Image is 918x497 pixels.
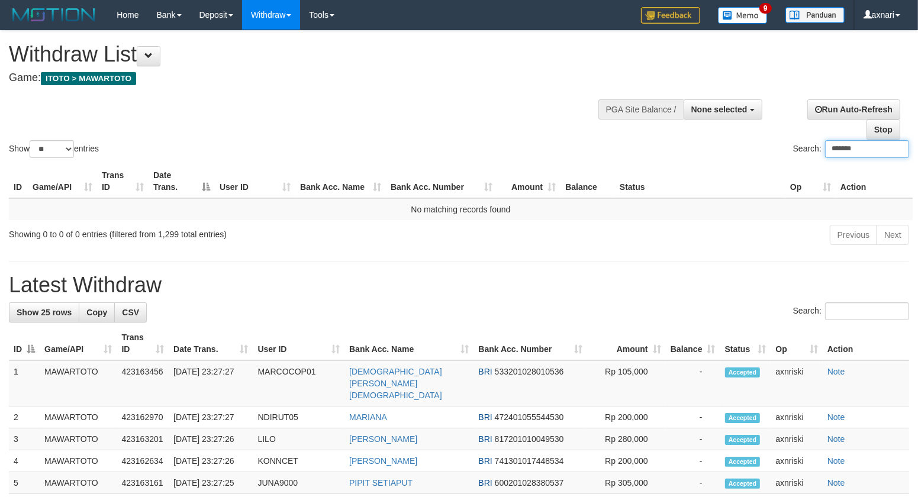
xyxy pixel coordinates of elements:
[725,435,761,445] span: Accepted
[9,6,99,24] img: MOTION_logo.png
[793,140,909,158] label: Search:
[725,457,761,467] span: Accepted
[40,428,117,450] td: MAWARTOTO
[79,302,115,322] a: Copy
[9,198,913,220] td: No matching records found
[169,327,253,360] th: Date Trans.: activate to sort column ascending
[386,164,497,198] th: Bank Acc. Number: activate to sort column ascending
[117,472,169,494] td: 423163161
[40,450,117,472] td: MAWARTOTO
[40,472,117,494] td: MAWARTOTO
[759,3,772,14] span: 9
[9,224,373,240] div: Showing 0 to 0 of 0 entries (filtered from 1,299 total entries)
[495,367,564,376] span: Copy 533201028010536 to clipboard
[9,450,40,472] td: 4
[877,225,909,245] a: Next
[17,308,72,317] span: Show 25 rows
[9,273,909,297] h1: Latest Withdraw
[349,478,413,488] a: PIPIT SETIAPUT
[117,450,169,472] td: 423162634
[149,164,215,198] th: Date Trans.: activate to sort column descending
[666,406,720,428] td: -
[823,327,909,360] th: Action
[725,413,761,423] span: Accepted
[666,327,720,360] th: Balance: activate to sort column ascending
[86,308,107,317] span: Copy
[641,7,700,24] img: Feedback.jpg
[684,99,762,120] button: None selected
[666,428,720,450] td: -
[587,406,665,428] td: Rp 200,000
[836,164,913,198] th: Action
[253,472,345,494] td: JUNA9000
[497,164,561,198] th: Amount: activate to sort column ascending
[718,7,768,24] img: Button%20Memo.svg
[40,406,117,428] td: MAWARTOTO
[495,478,564,488] span: Copy 600201028380537 to clipboard
[720,327,771,360] th: Status: activate to sort column ascending
[40,360,117,406] td: MAWARTOTO
[253,406,345,428] td: NDIRUT05
[117,428,169,450] td: 423163201
[117,327,169,360] th: Trans ID: activate to sort column ascending
[349,456,417,466] a: [PERSON_NAME]
[666,472,720,494] td: -
[827,478,845,488] a: Note
[9,406,40,428] td: 2
[169,360,253,406] td: [DATE] 23:27:27
[725,479,761,489] span: Accepted
[825,302,909,320] input: Search:
[827,412,845,422] a: Note
[587,450,665,472] td: Rp 200,000
[827,367,845,376] a: Note
[9,164,28,198] th: ID
[825,140,909,158] input: Search:
[41,72,136,85] span: ITOTO > MAWARTOTO
[827,434,845,444] a: Note
[587,472,665,494] td: Rp 305,000
[867,120,900,140] a: Stop
[587,428,665,450] td: Rp 280,000
[479,478,492,488] span: BRI
[9,360,40,406] td: 1
[479,367,492,376] span: BRI
[666,360,720,406] td: -
[9,472,40,494] td: 5
[253,327,345,360] th: User ID: activate to sort column ascending
[9,140,99,158] label: Show entries
[9,302,79,322] a: Show 25 rows
[253,428,345,450] td: LILO
[771,360,822,406] td: axnriski
[771,327,822,360] th: Op: activate to sort column ascending
[666,450,720,472] td: -
[587,360,665,406] td: Rp 105,000
[169,428,253,450] td: [DATE] 23:27:26
[9,428,40,450] td: 3
[114,302,147,322] a: CSV
[253,450,345,472] td: KONNCET
[479,434,492,444] span: BRI
[169,406,253,428] td: [DATE] 23:27:27
[122,308,139,317] span: CSV
[117,406,169,428] td: 423162970
[495,456,564,466] span: Copy 741301017448534 to clipboard
[479,456,492,466] span: BRI
[349,412,387,422] a: MARIANA
[349,434,417,444] a: [PERSON_NAME]
[830,225,877,245] a: Previous
[598,99,684,120] div: PGA Site Balance /
[474,327,588,360] th: Bank Acc. Number: activate to sort column ascending
[30,140,74,158] select: Showentries
[771,406,822,428] td: axnriski
[587,327,665,360] th: Amount: activate to sort column ascending
[793,302,909,320] label: Search:
[253,360,345,406] td: MARCOCOP01
[9,43,600,66] h1: Withdraw List
[827,456,845,466] a: Note
[615,164,785,198] th: Status
[771,472,822,494] td: axnriski
[561,164,615,198] th: Balance
[771,450,822,472] td: axnriski
[479,412,492,422] span: BRI
[9,327,40,360] th: ID: activate to sort column descending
